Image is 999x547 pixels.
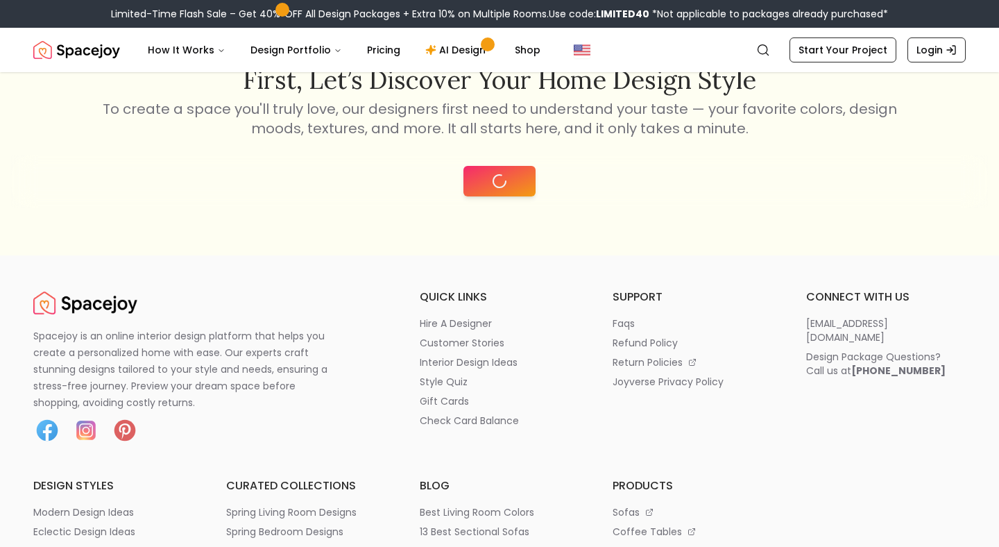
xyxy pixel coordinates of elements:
a: modern design ideas [33,505,193,519]
nav: Main [137,36,552,64]
p: refund policy [613,336,678,350]
p: joyverse privacy policy [613,375,724,389]
p: coffee tables [613,525,682,539]
nav: Global [33,28,966,72]
h6: connect with us [806,289,966,305]
a: 13 best sectional sofas [420,525,579,539]
h6: support [613,289,772,305]
p: check card balance [420,414,519,428]
p: modern design ideas [33,505,134,519]
a: refund policy [613,336,772,350]
p: spring bedroom designs [226,525,343,539]
p: Spacejoy is an online interior design platform that helps you create a personalized home with eas... [33,328,344,411]
p: To create a space you'll truly love, our designers first need to understand your taste — your fav... [100,99,899,138]
a: spring living room designs [226,505,386,519]
h6: curated collections [226,478,386,494]
a: faqs [613,317,772,330]
a: Shop [504,36,552,64]
a: check card balance [420,414,579,428]
a: joyverse privacy policy [613,375,772,389]
a: interior design ideas [420,355,579,369]
button: Design Portfolio [239,36,353,64]
img: Instagram icon [72,416,100,444]
p: return policies [613,355,683,369]
span: *Not applicable to packages already purchased* [649,7,888,21]
a: Design Package Questions?Call us at[PHONE_NUMBER] [806,350,966,378]
a: Login [907,37,966,62]
a: sofas [613,505,772,519]
h6: products [613,478,772,494]
button: How It Works [137,36,237,64]
p: sofas [613,505,640,519]
a: eclectic design ideas [33,525,193,539]
img: Spacejoy Logo [33,36,120,64]
a: coffee tables [613,525,772,539]
img: Pinterest icon [111,416,139,444]
p: customer stories [420,336,504,350]
b: [PHONE_NUMBER] [851,364,946,378]
p: gift cards [420,394,469,408]
a: Spacejoy [33,289,137,317]
h6: design styles [33,478,193,494]
a: Start Your Project [789,37,896,62]
h6: quick links [420,289,579,305]
p: hire a designer [420,317,492,330]
a: customer stories [420,336,579,350]
a: return policies [613,355,772,369]
h2: First, let’s discover your home design style [100,66,899,94]
a: best living room colors [420,505,579,519]
img: Spacejoy Logo [33,289,137,317]
a: AI Design [414,36,501,64]
p: interior design ideas [420,355,518,369]
div: Design Package Questions? Call us at [806,350,946,378]
p: spring living room designs [226,505,357,519]
a: Spacejoy [33,36,120,64]
div: Limited-Time Flash Sale – Get 40% OFF All Design Packages + Extra 10% on Multiple Rooms. [111,7,888,21]
img: United States [574,42,590,58]
a: [EMAIL_ADDRESS][DOMAIN_NAME] [806,317,966,344]
img: Facebook icon [33,416,61,444]
a: gift cards [420,394,579,408]
p: 13 best sectional sofas [420,525,529,539]
p: faqs [613,317,635,330]
b: LIMITED40 [596,7,649,21]
p: best living room colors [420,505,534,519]
a: style quiz [420,375,579,389]
span: Use code: [549,7,649,21]
p: eclectic design ideas [33,525,135,539]
a: hire a designer [420,317,579,330]
h6: blog [420,478,579,494]
a: Pricing [356,36,411,64]
p: style quiz [420,375,468,389]
a: spring bedroom designs [226,525,386,539]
